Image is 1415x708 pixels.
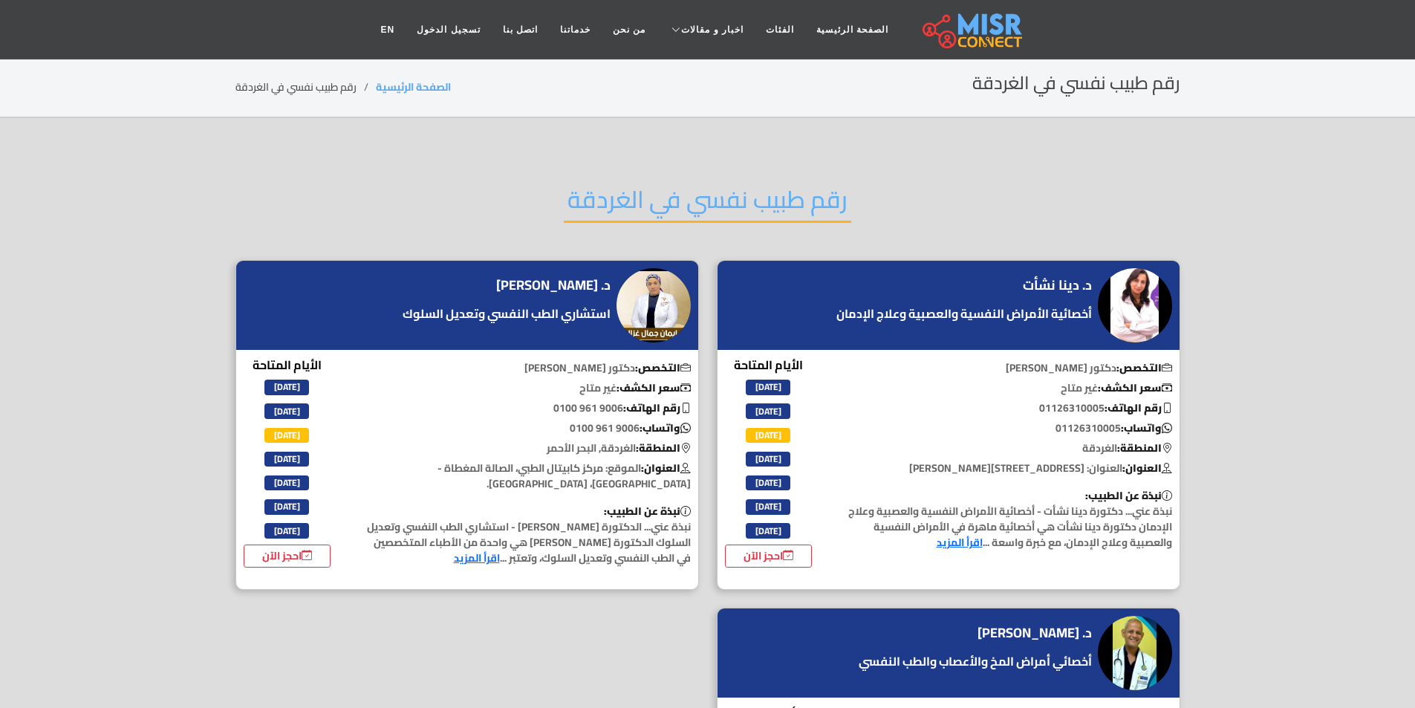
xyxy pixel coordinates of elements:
[746,499,790,514] span: [DATE]
[356,504,698,566] p: نبذة عني... الدكتورة [PERSON_NAME] - استشاري الطب النفسي وتعديل السلوك الدكتورة [PERSON_NAME] هي ...
[978,622,1096,644] a: د. [PERSON_NAME]
[837,380,1180,396] p: غير متاح
[264,499,309,514] span: [DATE]
[356,461,698,492] p: الموقع: مركز كابيتال الطبي، الصالة المغطاة - [GEOGRAPHIC_DATA]، [GEOGRAPHIC_DATA].
[235,79,376,95] li: رقم طبيب نفسي في الغردقة
[725,545,813,568] a: احجز الآن
[356,400,698,416] p: ‎0100 961 9006
[837,461,1180,476] p: العنوان: [STREET_ADDRESS][PERSON_NAME]
[855,652,1096,670] a: أخصائي أمراض المخ والأعصاب والطب النفسي
[1121,418,1172,438] b: واتساب:
[978,625,1092,641] h4: د. [PERSON_NAME]
[837,441,1180,456] p: الغردقة
[1105,398,1172,418] b: رقم الهاتف:
[399,305,614,322] a: استشاري الطب النفسي وتعديل السلوك
[244,545,331,568] a: احجز الآن
[1023,274,1096,296] a: د. دينا نشأت
[923,11,1022,48] img: main.misr_connect
[564,185,851,223] h2: رقم طبيب نفسي في الغردقة
[623,398,691,418] b: رقم الهاتف:
[746,403,790,418] span: [DATE]
[549,16,602,44] a: خدماتنا
[746,428,790,443] span: [DATE]
[725,356,813,568] div: الأيام المتاحة
[406,16,491,44] a: تسجيل الدخول
[833,305,1096,322] a: أخصائية الأمراض النفسية والعصبية وعلاج الإدمان
[635,358,691,377] b: التخصص:
[264,380,309,394] span: [DATE]
[356,360,698,376] p: دكتور [PERSON_NAME]
[746,452,790,467] span: [DATE]
[1085,486,1172,505] b: نبذة عن الطبيب:
[454,548,500,568] a: اقرأ المزيد
[264,452,309,467] span: [DATE]
[264,475,309,490] span: [DATE]
[264,428,309,443] span: [DATE]
[1098,378,1172,397] b: سعر الكشف:
[617,378,691,397] b: سعر الكشف:
[602,16,657,44] a: من نحن
[376,77,451,97] a: الصفحة الرئيسية
[244,356,331,568] div: الأيام المتاحة
[1117,438,1172,458] b: المنطقة:
[1023,277,1092,293] h4: د. دينا نشأت
[641,458,691,478] b: العنوان:
[837,360,1180,376] p: دكتور [PERSON_NAME]
[937,533,983,552] a: اقرأ المزيد
[640,418,691,438] b: واتساب:
[356,420,698,436] p: ‎0100 961 9006
[496,277,611,293] h4: د. [PERSON_NAME]
[1098,616,1172,690] img: د. مينا جبران
[972,73,1180,94] h2: رقم طبيب نفسي في الغردقة
[837,420,1180,436] p: 01126310005
[805,16,900,44] a: الصفحة الرئيسية
[1116,358,1172,377] b: التخصص:
[746,523,790,538] span: [DATE]
[492,16,549,44] a: اتصل بنا
[1098,268,1172,342] img: د. دينا نشأت
[264,523,309,538] span: [DATE]
[356,380,698,396] p: غير متاح
[496,274,614,296] a: د. [PERSON_NAME]
[636,438,691,458] b: المنطقة:
[1122,458,1172,478] b: العنوان:
[837,488,1180,551] p: نبذة عني... دكتورة دينا نشأت - أخصائية الأمراض النفسية والعصبية وعلاج الإدمان دكتورة دينا نشأت هي...
[356,441,698,456] p: الغردقة, البحر الأحمر
[657,16,755,44] a: اخبار و مقالات
[746,475,790,490] span: [DATE]
[681,23,744,36] span: اخبار و مقالات
[746,380,790,394] span: [DATE]
[755,16,805,44] a: الفئات
[617,268,691,342] img: د. إيمان جمال غزالي
[370,16,406,44] a: EN
[604,501,691,521] b: نبذة عن الطبيب:
[264,403,309,418] span: [DATE]
[837,400,1180,416] p: 01126310005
